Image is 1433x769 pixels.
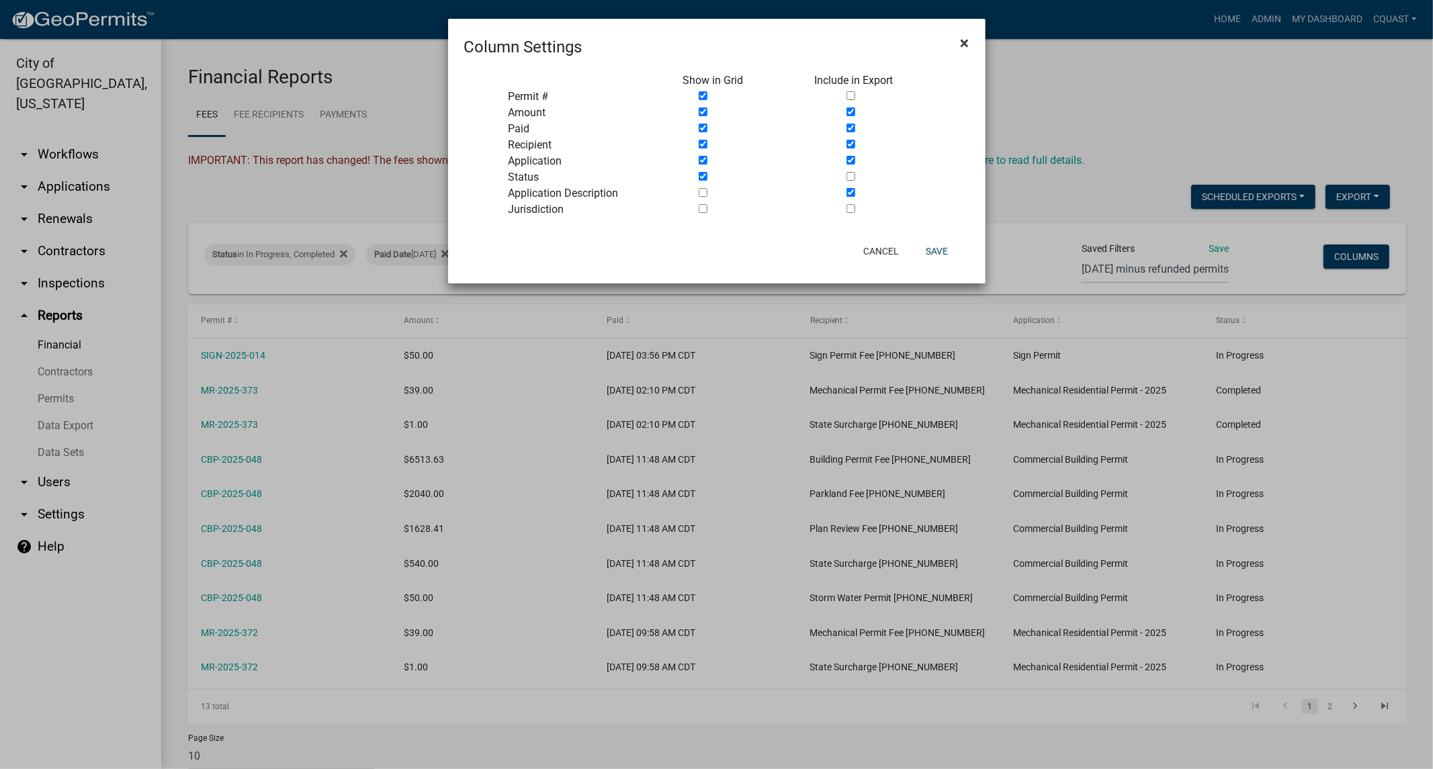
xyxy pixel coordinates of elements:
div: Jurisdiction [498,201,673,218]
div: Status [498,169,673,185]
div: Show in Grid [672,73,804,89]
div: Amount [498,105,673,121]
div: Recipient [498,137,673,153]
div: Application Description [498,185,673,201]
div: Permit # [498,89,673,105]
h4: Column Settings [464,35,582,59]
div: Application [498,153,673,169]
button: Cancel [853,239,910,263]
button: Save [915,239,959,263]
span: × [961,34,969,52]
div: Include in Export [804,73,936,89]
div: Paid [498,121,673,137]
button: Close [950,24,980,62]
